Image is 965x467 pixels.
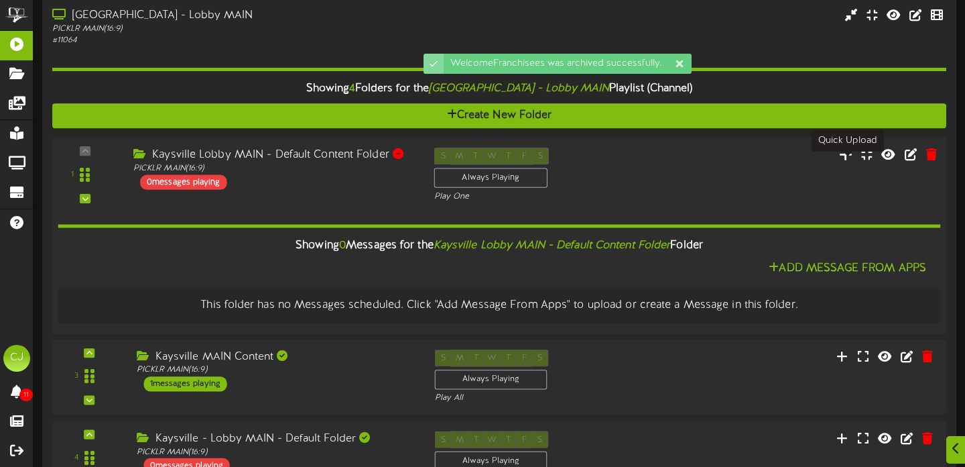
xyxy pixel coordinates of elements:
div: Play All [435,393,638,404]
div: CJ [3,345,30,372]
div: Always Playing [434,168,548,188]
span: 11 [19,388,33,401]
i: Kaysville Lobby MAIN - Default Content Folder [434,240,671,252]
span: 0 [339,240,346,252]
div: PICKLR MAIN ( 16:9 ) [137,446,415,458]
div: This folder has no Messages scheduled. Click "Add Message From Apps" to upload or create a Messag... [68,298,931,313]
div: PICKLR MAIN ( 16:9 ) [133,163,414,174]
div: Showing Messages for the Folder [48,231,950,260]
div: PICKLR MAIN ( 16:9 ) [137,365,415,376]
div: Kaysville - Lobby MAIN - Default Folder [137,431,415,447]
div: Kaysville Lobby MAIN - Default Content Folder [133,148,414,163]
div: 0 messages playing [140,174,227,189]
div: Showing Folders for the Playlist (Channel) [42,74,956,103]
div: Dismiss this notification [674,57,685,70]
button: Create New Folder [52,103,946,128]
button: Add Message From Apps [765,260,930,277]
div: 1 messages playing [143,376,227,391]
div: PICKLR MAIN ( 16:9 ) [52,23,413,35]
div: [GEOGRAPHIC_DATA] - Lobby MAIN [52,8,413,23]
div: # 11064 [52,35,413,46]
div: WelcomeFranchisees was archived successfully. [444,54,692,74]
i: [GEOGRAPHIC_DATA] - Lobby MAIN [429,83,609,95]
div: Play One [434,191,639,203]
div: Kaysville MAIN Content [137,350,415,365]
div: Always Playing [435,370,548,389]
span: 4 [349,83,355,95]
